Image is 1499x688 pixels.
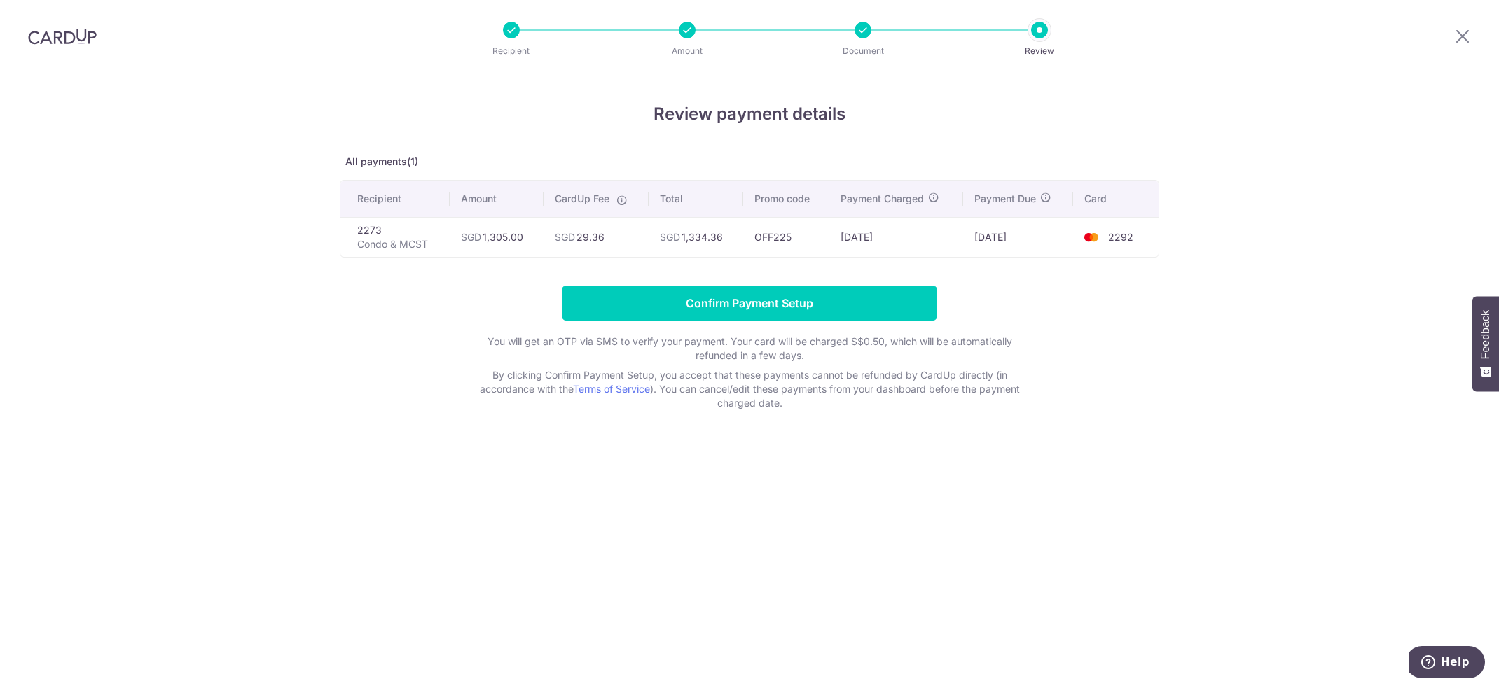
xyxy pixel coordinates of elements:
p: All payments(1) [340,155,1159,169]
button: Feedback - Show survey [1472,296,1499,391]
img: <span class="translation_missing" title="translation missing: en.account_steps.new_confirm_form.b... [1077,229,1105,246]
h4: Review payment details [340,101,1159,127]
span: 2292 [1108,231,1133,243]
td: 2273 [340,217,450,257]
td: 1,334.36 [649,217,743,257]
span: Payment Charged [841,192,924,206]
th: Total [649,181,743,217]
span: SGD [461,231,481,243]
span: SGD [555,231,575,243]
td: [DATE] [963,217,1073,257]
p: Document [811,44,915,58]
img: CardUp [28,28,97,45]
th: Recipient [340,181,450,217]
th: Promo code [743,181,829,217]
p: Condo & MCST [357,237,438,251]
span: SGD [660,231,680,243]
td: [DATE] [829,217,963,257]
input: Confirm Payment Setup [562,286,937,321]
th: Card [1073,181,1159,217]
span: Feedback [1479,310,1492,359]
p: Amount [635,44,739,58]
p: Review [988,44,1091,58]
a: Terms of Service [573,383,650,395]
td: 29.36 [544,217,649,257]
td: OFF225 [743,217,829,257]
th: Amount [450,181,544,217]
span: CardUp Fee [555,192,609,206]
p: Recipient [460,44,563,58]
p: By clicking Confirm Payment Setup, you accept that these payments cannot be refunded by CardUp di... [469,368,1030,410]
span: Payment Due [974,192,1036,206]
p: You will get an OTP via SMS to verify your payment. Your card will be charged S$0.50, which will ... [469,335,1030,363]
td: 1,305.00 [450,217,544,257]
iframe: Opens a widget where you can find more information [1409,646,1485,681]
